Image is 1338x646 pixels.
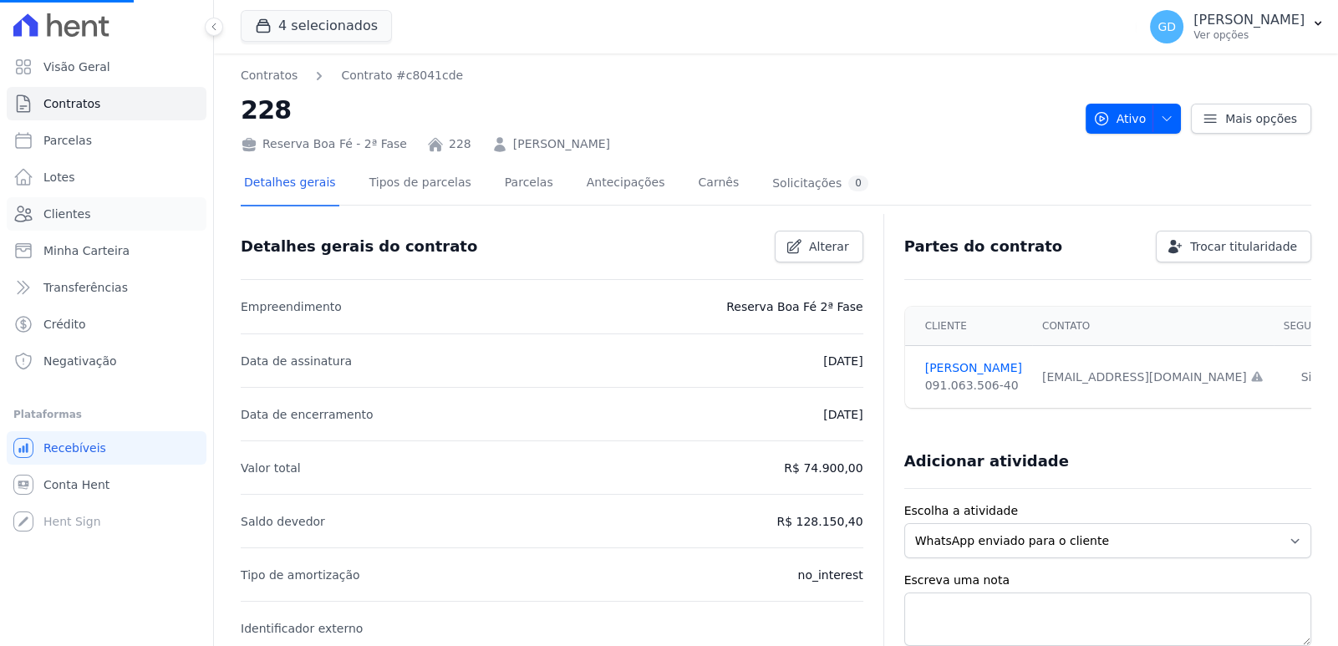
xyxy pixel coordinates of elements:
[241,404,374,425] p: Data de encerramento
[769,162,872,206] a: Solicitações0
[925,359,1022,377] a: [PERSON_NAME]
[1032,307,1274,346] th: Contato
[241,67,463,84] nav: Breadcrumb
[241,618,363,638] p: Identificador externo
[1086,104,1182,134] button: Ativo
[7,271,206,304] a: Transferências
[726,297,862,317] p: Reserva Boa Fé 2ª Fase
[1193,12,1305,28] p: [PERSON_NAME]
[241,565,360,585] p: Tipo de amortização
[449,135,471,153] a: 228
[241,91,1072,129] h2: 228
[241,237,477,257] h3: Detalhes gerais do contrato
[694,162,742,206] a: Carnês
[7,160,206,194] a: Lotes
[241,351,352,371] p: Data de assinatura
[1042,369,1264,386] div: [EMAIL_ADDRESS][DOMAIN_NAME]
[43,58,110,75] span: Visão Geral
[43,279,128,296] span: Transferências
[775,231,863,262] a: Alterar
[904,572,1311,589] label: Escreva uma nota
[241,67,1072,84] nav: Breadcrumb
[772,175,868,191] div: Solicitações
[366,162,475,206] a: Tipos de parcelas
[43,242,130,259] span: Minha Carteira
[1225,110,1297,127] span: Mais opções
[1193,28,1305,42] p: Ver opções
[241,135,407,153] div: Reserva Boa Fé - 2ª Fase
[809,238,849,255] span: Alterar
[501,162,557,206] a: Parcelas
[241,458,301,478] p: Valor total
[241,10,392,42] button: 4 selecionados
[1093,104,1147,134] span: Ativo
[1156,231,1311,262] a: Trocar titularidade
[341,67,463,84] a: Contrato #c8041cde
[241,511,325,532] p: Saldo devedor
[43,353,117,369] span: Negativação
[7,87,206,120] a: Contratos
[583,162,669,206] a: Antecipações
[848,175,868,191] div: 0
[43,440,106,456] span: Recebíveis
[13,404,200,425] div: Plataformas
[904,451,1069,471] h3: Adicionar atividade
[784,458,862,478] p: R$ 74.900,00
[7,50,206,84] a: Visão Geral
[905,307,1032,346] th: Cliente
[7,124,206,157] a: Parcelas
[513,135,610,153] a: [PERSON_NAME]
[43,95,100,112] span: Contratos
[43,476,109,493] span: Conta Hent
[1190,238,1297,255] span: Trocar titularidade
[776,511,862,532] p: R$ 128.150,40
[925,377,1022,394] div: 091.063.506-40
[1191,104,1311,134] a: Mais opções
[797,565,862,585] p: no_interest
[904,502,1311,520] label: Escolha a atividade
[241,162,339,206] a: Detalhes gerais
[823,404,862,425] p: [DATE]
[7,197,206,231] a: Clientes
[43,132,92,149] span: Parcelas
[904,237,1063,257] h3: Partes do contrato
[7,468,206,501] a: Conta Hent
[7,308,206,341] a: Crédito
[1157,21,1176,33] span: GD
[823,351,862,371] p: [DATE]
[7,344,206,378] a: Negativação
[43,206,90,222] span: Clientes
[241,67,298,84] a: Contratos
[43,316,86,333] span: Crédito
[1137,3,1338,50] button: GD [PERSON_NAME] Ver opções
[241,297,342,317] p: Empreendimento
[7,234,206,267] a: Minha Carteira
[43,169,75,186] span: Lotes
[7,431,206,465] a: Recebíveis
